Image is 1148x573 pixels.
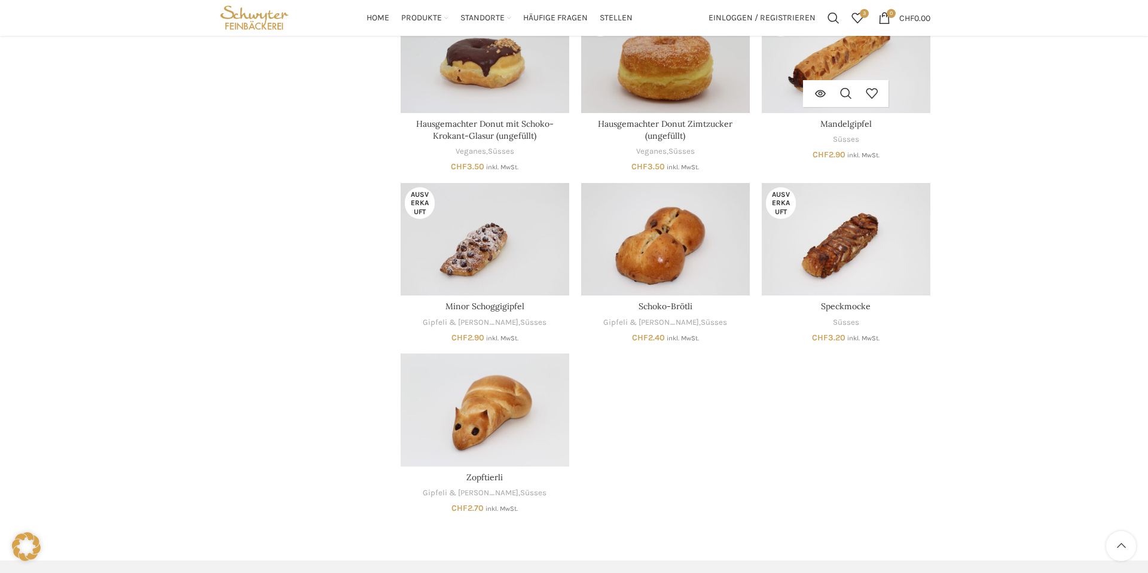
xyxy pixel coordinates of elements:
[460,13,505,24] span: Standorte
[631,161,648,172] span: CHF
[401,487,569,499] div: ,
[762,1,930,113] a: Mandelgipfel
[632,333,665,343] bdi: 2.40
[822,6,845,30] a: Suchen
[667,163,699,171] small: inkl. MwSt.
[416,118,554,141] a: Hausgemachter Donut mit Schoko-Krokant-Glasur (ungefüllt)
[632,333,648,343] span: CHF
[813,150,845,160] bdi: 2.90
[766,187,796,219] span: Ausverkauft
[423,487,518,499] a: Gipfeli & [PERSON_NAME]
[488,146,514,157] a: Süsses
[520,487,546,499] a: Süsses
[812,333,845,343] bdi: 3.20
[451,503,468,513] span: CHF
[523,13,588,24] span: Häufige Fragen
[668,146,695,157] a: Süsses
[709,14,816,22] span: Einloggen / Registrieren
[703,6,822,30] a: Einloggen / Registrieren
[451,333,484,343] bdi: 2.90
[581,146,750,157] div: ,
[820,118,872,129] a: Mandelgipfel
[847,334,880,342] small: inkl. MwSt.
[821,301,871,312] a: Speckmocke
[860,9,869,18] span: 3
[667,334,699,342] small: inkl. MwSt.
[762,183,930,295] a: Speckmocke
[1106,531,1136,561] a: Scroll to top button
[847,151,880,159] small: inkl. MwSt.
[636,146,667,157] a: Veganes
[460,6,511,30] a: Standorte
[833,317,859,328] a: Süsses
[581,317,750,328] div: ,
[297,6,703,30] div: Main navigation
[581,183,750,295] a: Schoko-Brötli
[807,80,833,107] a: Lese mehr über „Mandelgipfel“
[451,161,467,172] span: CHF
[486,334,518,342] small: inkl. MwSt.
[401,6,448,30] a: Produkte
[887,9,896,18] span: 0
[451,503,484,513] bdi: 2.70
[401,183,569,295] a: Minor Schoggigipfel
[603,317,699,328] a: Gipfeli & [PERSON_NAME]
[813,150,829,160] span: CHF
[812,333,828,343] span: CHF
[701,317,727,328] a: Süsses
[466,472,503,483] a: Zopftierli
[451,161,484,172] bdi: 3.50
[872,6,936,30] a: 0 CHF0.00
[486,505,518,513] small: inkl. MwSt.
[456,146,486,157] a: Veganes
[451,333,468,343] span: CHF
[899,13,914,23] span: CHF
[401,13,442,24] span: Produkte
[639,301,692,312] a: Schoko-Brötli
[581,1,750,113] a: Hausgemachter Donut Zimtzucker (ungefüllt)
[445,301,524,312] a: Minor Schoggigipfel
[520,317,546,328] a: Süsses
[218,12,291,22] a: Site logo
[631,161,665,172] bdi: 3.50
[845,6,869,30] div: Meine Wunschliste
[833,80,859,107] a: Schnellansicht
[367,13,389,24] span: Home
[523,6,588,30] a: Häufige Fragen
[845,6,869,30] a: 3
[401,317,569,328] div: ,
[600,13,633,24] span: Stellen
[423,317,518,328] a: Gipfeli & [PERSON_NAME]
[401,146,569,157] div: ,
[833,134,859,145] a: Süsses
[401,1,569,113] a: Hausgemachter Donut mit Schoko-Krokant-Glasur (ungefüllt)
[401,353,569,466] a: Zopftierli
[598,118,732,141] a: Hausgemachter Donut Zimtzucker (ungefüllt)
[899,13,930,23] bdi: 0.00
[600,6,633,30] a: Stellen
[405,187,435,219] span: Ausverkauft
[367,6,389,30] a: Home
[486,163,518,171] small: inkl. MwSt.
